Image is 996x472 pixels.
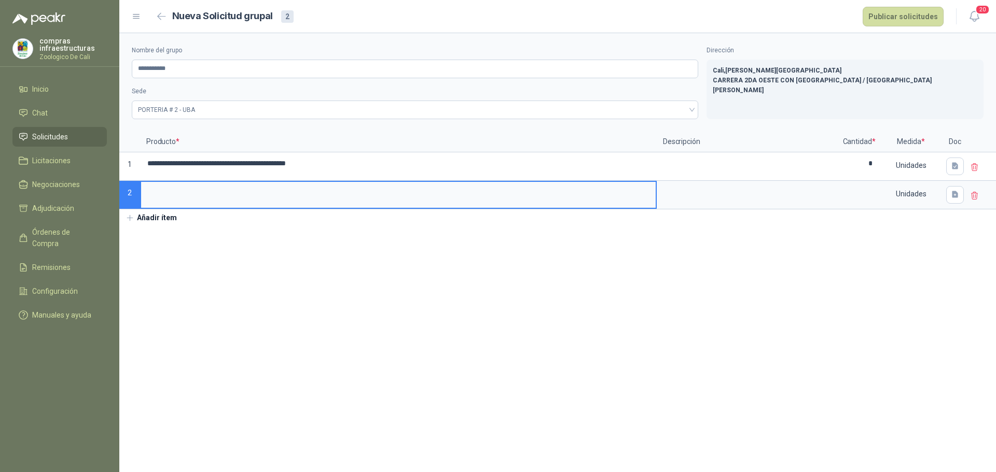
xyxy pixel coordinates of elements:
[838,132,880,152] p: Cantidad
[12,79,107,99] a: Inicio
[12,127,107,147] a: Solicitudes
[32,226,97,249] span: Órdenes de Compra
[942,132,968,152] p: Doc
[881,153,941,177] div: Unidades
[119,181,140,209] p: 2
[12,305,107,325] a: Manuales y ayuda
[13,39,33,59] img: Company Logo
[12,258,107,277] a: Remisiones
[12,281,107,301] a: Configuración
[713,76,977,95] p: CARRERA 2DA OESTE CON [GEOGRAPHIC_DATA] / [GEOGRAPHIC_DATA][PERSON_NAME]
[140,132,657,152] p: Producto
[132,46,698,55] label: Nombre del grupo
[119,152,140,181] p: 1
[12,222,107,253] a: Órdenes de Compra
[39,54,107,60] p: Zoologico De Cali
[965,7,984,26] button: 20
[172,9,273,24] h2: Nueva Solicitud grupal
[138,102,692,118] span: PORTERIA # 2 - UBA
[713,66,977,76] p: Cali , [PERSON_NAME][GEOGRAPHIC_DATA]
[281,10,294,23] div: 2
[12,103,107,123] a: Chat
[32,285,78,297] span: Configuración
[12,151,107,170] a: Licitaciones
[32,262,71,273] span: Remisiones
[132,87,698,96] label: Sede
[32,309,91,321] span: Manuales y ayuda
[119,209,183,227] button: Añadir ítem
[32,131,68,142] span: Solicitudes
[32,155,71,166] span: Licitaciones
[32,179,80,190] span: Negociaciones
[863,7,944,26] button: Publicar solicitudes
[657,132,838,152] p: Descripción
[32,203,74,214] span: Adjudicación
[707,46,984,55] label: Dirección
[12,175,107,194] a: Negociaciones
[12,12,65,25] img: Logo peakr
[39,37,107,52] p: compras infraestructuras
[975,5,990,15] span: 20
[881,182,941,206] div: Unidades
[32,107,48,119] span: Chat
[32,83,49,95] span: Inicio
[12,198,107,218] a: Adjudicación
[880,132,942,152] p: Medida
